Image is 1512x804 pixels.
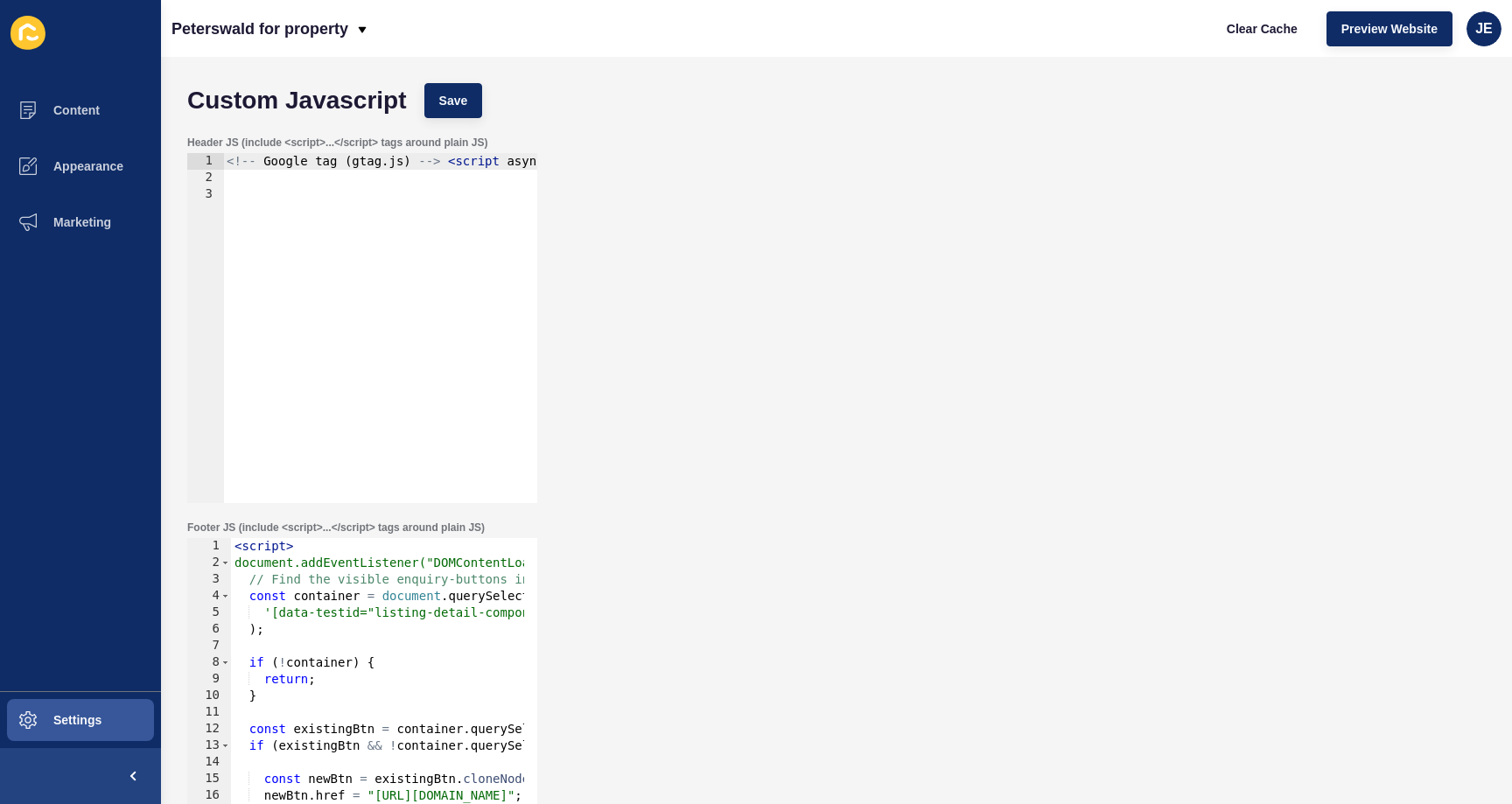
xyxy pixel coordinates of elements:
div: 14 [187,754,231,771]
span: JE [1475,20,1493,38]
div: 3 [187,571,231,588]
div: 13 [187,738,231,754]
div: 5 [187,605,231,621]
div: 10 [187,688,231,704]
label: Footer JS (include <script>...</script> tags around plain JS) [187,521,485,535]
div: 4 [187,588,231,605]
div: 3 [187,186,224,203]
label: Header JS (include <script>...</script> tags around plain JS) [187,136,487,150]
div: 16 [187,787,231,804]
span: Clear Cache [1227,20,1298,38]
div: 2 [187,170,224,186]
span: Save [439,92,468,109]
div: 11 [187,704,231,721]
button: Clear Cache [1212,11,1312,46]
button: Save [424,83,483,118]
div: 1 [187,153,224,170]
span: Preview Website [1341,20,1438,38]
div: 6 [187,621,231,638]
p: Peterswald for property [171,7,348,51]
div: 7 [187,638,231,654]
div: 1 [187,538,231,555]
div: 2 [187,555,231,571]
div: 8 [187,654,231,671]
div: 15 [187,771,231,787]
h1: Custom Javascript [187,92,407,109]
div: 9 [187,671,231,688]
button: Preview Website [1326,11,1452,46]
div: 12 [187,721,231,738]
